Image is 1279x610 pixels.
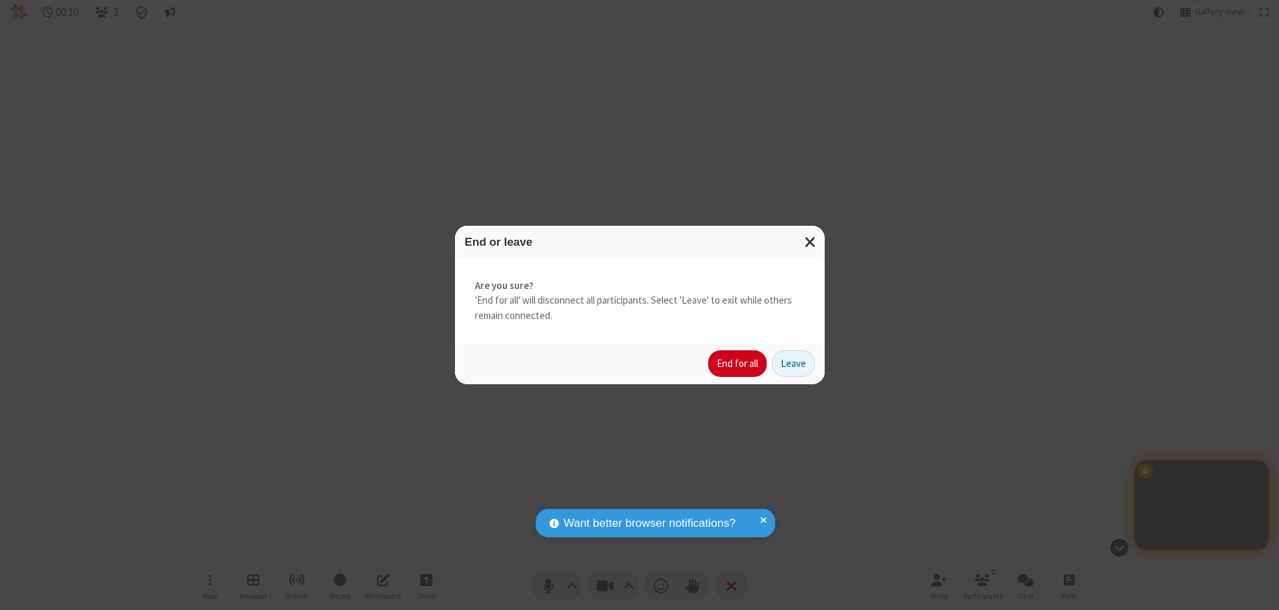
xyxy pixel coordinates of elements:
[475,278,805,294] strong: Are you sure?
[772,350,815,377] button: Leave
[708,350,767,377] button: End for all
[564,515,735,532] span: Want better browser notifications?
[465,236,815,248] h3: End or leave
[797,226,825,258] button: Close modal
[455,258,825,344] div: 'End for all' will disconnect all participants. Select 'Leave' to exit while others remain connec...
